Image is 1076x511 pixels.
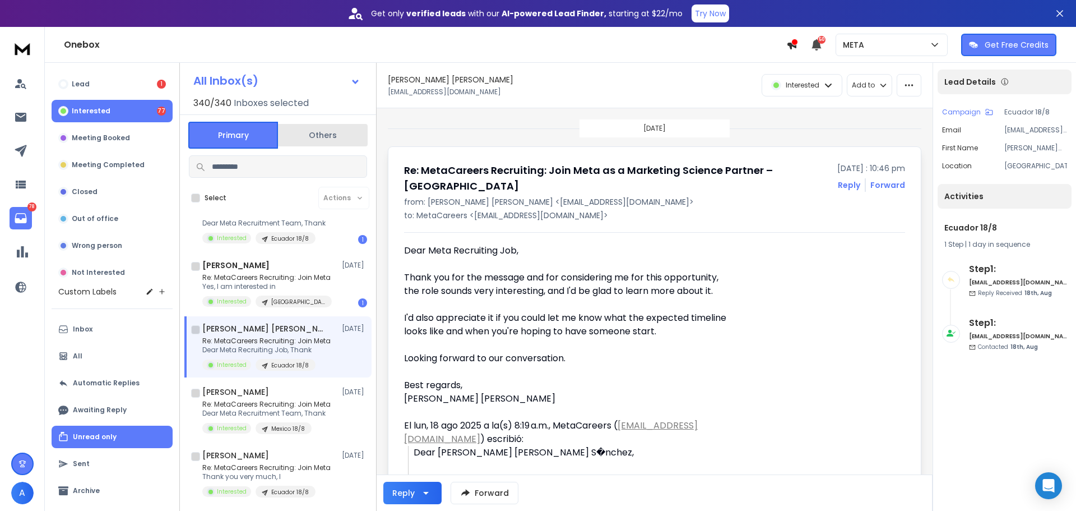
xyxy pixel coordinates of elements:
[1010,343,1038,351] span: 18th, Aug
[202,323,326,334] h1: [PERSON_NAME] [PERSON_NAME]
[72,133,130,142] p: Meeting Booked
[843,39,869,50] p: META
[73,352,82,361] p: All
[217,234,247,242] p: Interested
[1035,472,1062,499] div: Open Intercom Messenger
[969,263,1067,276] h6: Step 1 :
[502,8,606,19] strong: AI-powered Lead Finder,
[188,122,278,149] button: Primary
[52,100,173,122] button: Interested77
[406,8,466,19] strong: verified leads
[72,107,110,116] p: Interested
[202,386,269,398] h1: [PERSON_NAME]
[52,345,173,367] button: All
[692,4,729,22] button: Try Now
[942,108,981,117] p: Campaign
[52,234,173,257] button: Wrong person
[786,81,819,90] p: Interested
[1004,144,1067,153] p: [PERSON_NAME] [PERSON_NAME] S�nchez
[202,472,331,481] p: Thank you very much, I
[193,75,258,86] h1: All Inbox(s)
[388,74,513,85] h1: [PERSON_NAME] [PERSON_NAME]
[72,268,125,277] p: Not Interested
[404,419,698,445] a: [EMAIL_ADDRESS][DOMAIN_NAME]
[64,38,786,52] h1: Onebox
[404,352,731,365] p: Looking forward to our conversation.
[202,282,332,291] p: Yes, I am interested in
[643,124,666,133] p: [DATE]
[870,179,905,191] div: Forward
[202,337,331,346] p: Re: MetaCareers Recruiting: Join Meta
[271,234,309,243] p: Ecuador 18/8
[52,318,173,340] button: Inbox
[985,39,1049,50] p: Get Free Credits
[217,487,247,496] p: Interested
[73,325,92,334] p: Inbox
[217,424,247,432] p: Interested
[342,324,367,333] p: [DATE]
[27,202,36,211] p: 78
[202,273,332,282] p: Re: MetaCareers Recruiting: Join Meta
[73,379,140,388] p: Automatic Replies
[942,144,978,153] p: First Name
[404,419,731,446] div: El lun, 18 ago 2025 a la(s) 8:19 a.m., MetaCareers ( ) escribió:
[202,400,331,409] p: Re: MetaCareers Recruiting: Join Meta
[52,480,173,502] button: Archive
[72,187,98,196] p: Closed
[217,297,247,306] p: Interested
[404,311,731,338] p: I'd also appreciate it if you could let me know what the expected timeline looks like and when yo...
[342,261,367,270] p: [DATE]
[52,127,173,149] button: Meeting Booked
[383,482,442,504] button: Reply
[52,372,173,394] button: Automatic Replies
[58,286,117,297] h3: Custom Labels
[404,210,905,221] p: to: MetaCareers <[EMAIL_ADDRESS][DOMAIN_NAME]>
[342,451,367,460] p: [DATE]
[852,81,875,90] p: Add to
[942,162,972,171] p: location
[157,107,166,116] div: 77
[942,126,961,135] p: Email
[818,36,825,44] span: 50
[10,207,32,229] a: 78
[193,96,231,110] span: 340 / 340
[969,278,1067,287] h6: [EMAIL_ADDRESS][DOMAIN_NAME]
[217,361,247,369] p: Interested
[72,214,118,223] p: Out of office
[73,486,100,495] p: Archive
[72,160,145,169] p: Meeting Completed
[944,240,1065,249] div: |
[404,163,831,194] h1: Re: MetaCareers Recruiting: Join Meta as a Marketing Science Partner – [GEOGRAPHIC_DATA]
[968,240,1030,249] span: 1 day in sequence
[837,163,905,174] p: [DATE] : 10:46 pm
[944,240,963,249] span: 1 Step
[11,38,34,59] img: logo
[52,261,173,284] button: Not Interested
[11,482,34,504] button: A
[388,88,501,96] p: [EMAIL_ADDRESS][DOMAIN_NAME]
[392,487,415,499] div: Reply
[52,208,173,230] button: Out of office
[944,76,996,88] p: Lead Details
[202,450,269,461] h1: [PERSON_NAME]
[961,34,1056,56] button: Get Free Credits
[944,222,1065,233] h1: Ecuador 18/8
[202,260,270,271] h1: [PERSON_NAME]
[695,8,726,19] p: Try Now
[1004,162,1067,171] p: [GEOGRAPHIC_DATA]
[52,426,173,448] button: Unread only
[202,463,331,472] p: Re: MetaCareers Recruiting: Join Meta
[202,409,331,418] p: Dear Meta Recruitment Team, Thank
[73,459,90,468] p: Sent
[202,219,331,228] p: Dear Meta Recruitment Team, Thank
[838,179,860,191] button: Reply
[358,298,367,307] div: 1
[978,289,1052,297] p: Reply Received
[52,154,173,176] button: Meeting Completed
[72,241,122,250] p: Wrong person
[404,196,905,208] p: from: [PERSON_NAME] [PERSON_NAME] <[EMAIL_ADDRESS][DOMAIN_NAME]>
[52,399,173,421] button: Awaiting Reply
[969,332,1067,340] h6: [EMAIL_ADDRESS][DOMAIN_NAME]
[451,482,518,504] button: Forward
